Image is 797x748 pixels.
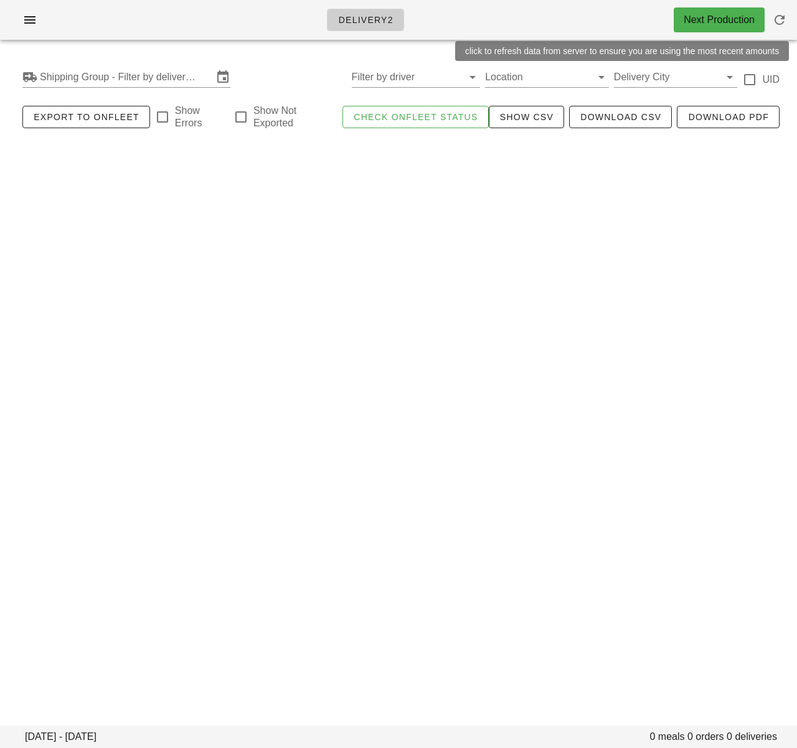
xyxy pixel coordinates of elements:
span: Download CSV [580,112,661,122]
div: Delivery City [614,67,738,87]
button: Download PDF [677,106,780,128]
span: Check Onfleet Status [353,112,478,122]
a: Delivery2 [327,9,403,31]
label: UID [762,73,780,86]
button: Show CSV [489,106,564,128]
button: Export to Onfleet [22,106,150,128]
div: Next Production [684,12,755,27]
span: Export to Onfleet [33,112,139,122]
span: Delivery2 [337,15,393,25]
label: Show Not Exported [253,105,337,129]
div: Location [485,67,609,87]
button: Download CSV [569,106,672,128]
span: Download PDF [687,112,769,122]
div: Filter by driver [352,67,481,87]
span: Show CSV [499,112,554,122]
label: Show Errors [175,105,229,129]
button: Check Onfleet Status [342,106,489,128]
